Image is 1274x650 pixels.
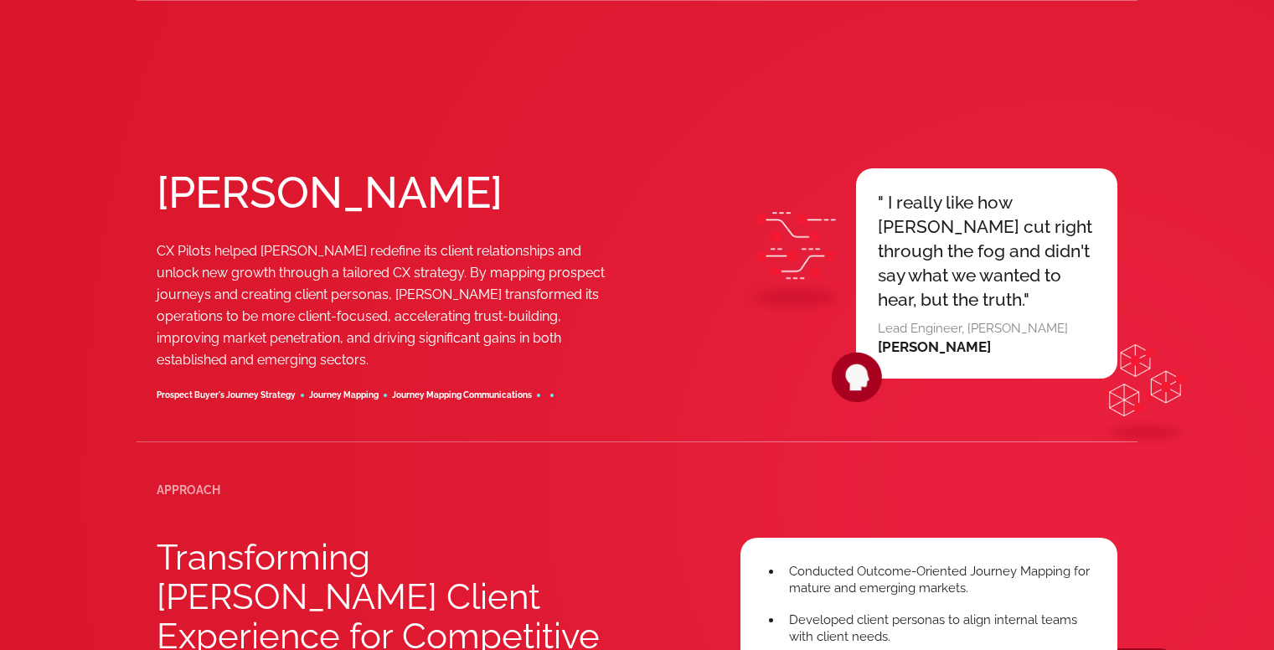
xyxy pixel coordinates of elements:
[157,240,613,371] p: CX Pilots helped [PERSON_NAME] redefine its client relationships and unlock new growth through a ...
[309,391,379,400] div: Journey Mapping
[157,484,220,496] div: approach
[878,190,1096,312] p: " I really like how [PERSON_NAME] cut right through the fog and didn't say what we wanted to hear...
[782,563,1092,596] li: Conducted Outcome-Oriented Journey Mapping for mature and emerging markets.
[392,391,532,400] div: Journey Mapping Communications
[157,168,500,217] div: [PERSON_NAME]
[878,338,1096,357] div: [PERSON_NAME]
[878,320,1096,338] div: Lead Engineer, [PERSON_NAME]
[782,611,1092,645] li: Developed client personas to align internal teams with client needs.
[157,391,296,400] div: Prospect Buyer's Journey Strategy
